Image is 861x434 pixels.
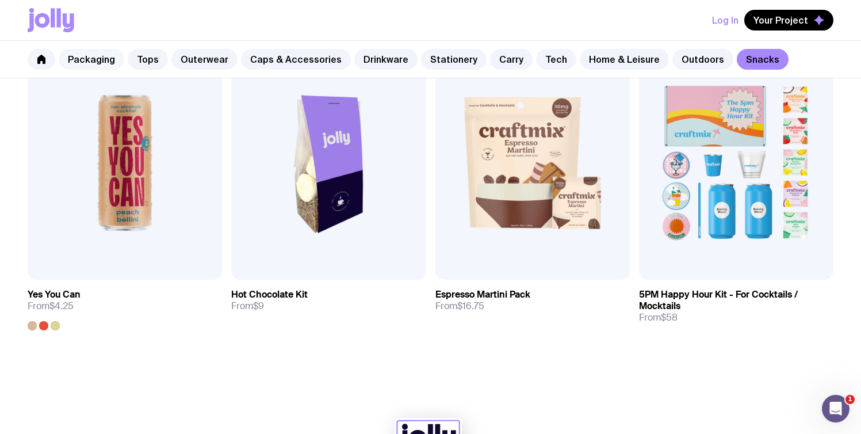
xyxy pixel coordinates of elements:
[822,395,849,422] iframe: Intercom live chat
[639,312,678,323] span: From
[580,49,669,70] a: Home & Leisure
[457,300,484,312] span: $16.75
[712,10,738,31] button: Log In
[28,280,222,330] a: Yes You CanFrom$4.25
[639,289,833,312] h3: 5PM Happy Hour Kit - For Cocktails / Mocktails
[231,280,426,321] a: Hot Chocolate KitFrom$9
[253,300,264,312] span: $9
[28,300,74,312] span: From
[753,14,808,26] span: Your Project
[231,289,308,300] h3: Hot Chocolate Kit
[231,300,264,312] span: From
[490,49,533,70] a: Carry
[744,10,833,31] button: Your Project
[435,289,530,300] h3: Espresso Martini Pack
[241,49,351,70] a: Caps & Accessories
[421,49,487,70] a: Stationery
[28,289,81,300] h3: Yes You Can
[639,280,833,333] a: 5PM Happy Hour Kit - For Cocktails / MocktailsFrom$58
[672,49,733,70] a: Outdoors
[128,49,168,70] a: Tops
[49,300,74,312] span: $4.25
[354,49,418,70] a: Drinkware
[59,49,124,70] a: Packaging
[661,311,678,323] span: $58
[845,395,855,404] span: 1
[536,49,576,70] a: Tech
[737,49,789,70] a: Snacks
[435,280,630,321] a: Espresso Martini PackFrom$16.75
[435,300,484,312] span: From
[171,49,238,70] a: Outerwear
